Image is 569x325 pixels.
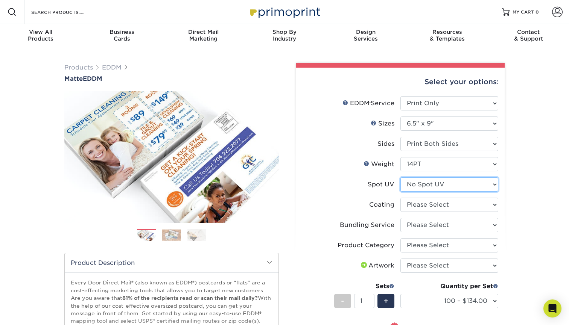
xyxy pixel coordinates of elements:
[64,75,279,82] a: MatteEDDM
[122,295,258,301] strong: 81% of the recipients read or scan their mail daily?
[325,29,406,42] div: Services
[325,24,406,48] a: DesignServices
[340,221,394,230] div: Bundling Service
[247,4,322,20] img: Primoprint
[64,86,279,228] img: Matte 01
[536,9,539,15] span: 0
[488,24,569,48] a: Contact& Support
[359,261,394,270] div: Artwork
[64,75,279,82] h1: EDDM
[406,24,488,48] a: Resources& Templates
[513,9,534,15] span: MY CART
[81,24,163,48] a: BusinessCards
[488,29,569,42] div: & Support
[137,230,156,242] img: EDDM 01
[383,295,388,307] span: +
[244,29,325,35] span: Shop By
[334,282,394,291] div: Sets
[341,295,344,307] span: -
[81,29,163,42] div: Cards
[342,99,394,108] div: EDDM Service
[81,29,163,35] span: Business
[543,299,561,317] div: Open Intercom Messenger
[370,101,371,104] sup: ®
[400,282,498,291] div: Quantity per Set
[364,160,394,169] div: Weight
[30,8,104,17] input: SEARCH PRODUCTS.....
[244,29,325,42] div: Industry
[65,253,278,272] h2: Product Description
[325,29,406,35] span: Design
[338,241,394,250] div: Product Category
[163,29,244,42] div: Marketing
[406,29,488,35] span: Resources
[163,29,244,35] span: Direct Mail
[488,29,569,35] span: Contact
[163,24,244,48] a: Direct MailMarketing
[64,64,93,71] a: Products
[64,75,83,82] span: Matte
[368,180,394,189] div: Spot UV
[371,119,394,128] div: Sizes
[162,229,181,241] img: EDDM 02
[102,64,122,71] a: EDDM
[187,228,206,242] img: EDDM 03
[369,200,394,209] div: Coating
[302,68,499,96] div: Select your options:
[406,29,488,42] div: & Templates
[244,24,325,48] a: Shop ByIndustry
[377,139,394,148] div: Sides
